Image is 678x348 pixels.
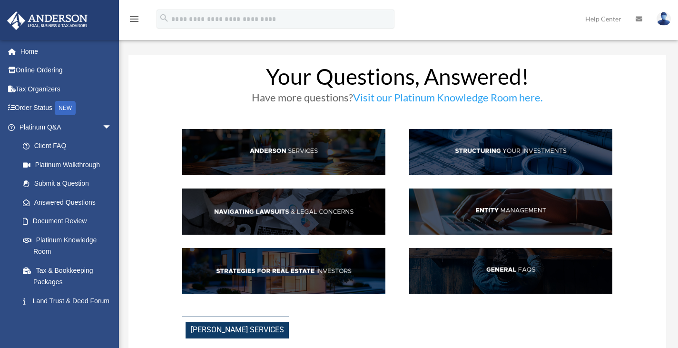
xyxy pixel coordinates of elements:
a: Answered Questions [13,193,126,212]
h3: Have more questions? [182,92,612,108]
img: EntManag_hdr [409,189,612,235]
a: Submit a Question [13,174,126,193]
a: Platinum Knowledge Room [13,230,126,261]
a: Visit our Platinum Knowledge Room here. [353,91,543,109]
span: arrow_drop_down [102,118,121,137]
img: StructInv_hdr [409,129,612,175]
img: Anderson Advisors Platinum Portal [4,11,90,30]
i: search [159,13,169,23]
a: Platinum Q&Aarrow_drop_down [7,118,126,137]
h1: Your Questions, Answered! [182,66,612,92]
a: Platinum Walkthrough [13,155,126,174]
a: Tax Organizers [7,80,126,99]
a: Document Review [13,212,126,231]
img: NavLaw_hdr [182,189,385,235]
i: menu [128,13,140,25]
a: Land Trust & Deed Forum [13,291,126,310]
span: [PERSON_NAME] Services [186,322,289,338]
img: AndServ_hdr [182,129,385,175]
img: User Pic [657,12,671,26]
img: StratsRE_hdr [182,248,385,294]
div: NEW [55,101,76,115]
a: Client FAQ [13,137,121,156]
a: Online Ordering [7,61,126,80]
a: Portal Feedback [13,310,126,329]
img: GenFAQ_hdr [409,248,612,294]
a: Home [7,42,126,61]
a: menu [128,17,140,25]
a: Tax & Bookkeeping Packages [13,261,126,291]
a: Order StatusNEW [7,99,126,118]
